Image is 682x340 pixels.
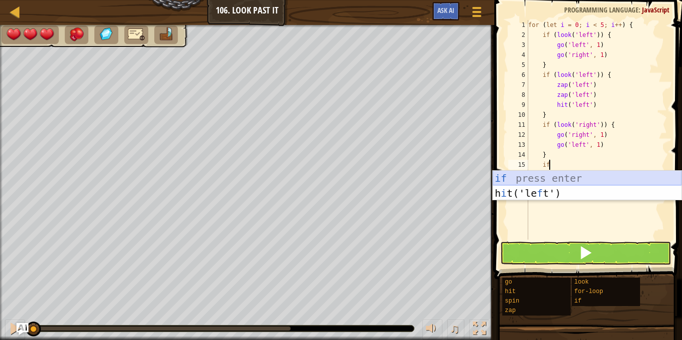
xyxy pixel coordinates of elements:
div: 16 [508,170,528,180]
span: look [574,279,589,286]
span: Programming language [564,5,639,14]
span: go [505,279,512,286]
button: Show game menu [464,2,489,25]
div: 9 [508,100,528,110]
div: 5 [508,60,528,70]
div: 15 [508,160,528,170]
div: 10 [508,110,528,120]
div: 14 [508,150,528,160]
div: 11 [508,120,528,130]
button: Shift+Enter: Run current code. [500,242,671,265]
button: Adjust volume [422,320,442,340]
span: spin [505,298,519,305]
span: ♫ [449,321,459,336]
button: Toggle fullscreen [469,320,489,340]
div: 13 [508,140,528,150]
button: ♫ [447,320,464,340]
span: hit [505,288,516,295]
div: 6 [508,70,528,80]
span: : [639,5,642,14]
div: 12 [508,130,528,140]
div: 1 [508,20,528,30]
span: for-loop [574,288,603,295]
span: zap [505,307,516,314]
li: Your hero must survive. [1,25,58,44]
div: 4 [508,50,528,60]
button: Ctrl + P: Pause [5,320,25,340]
li: Defeat the enemies. [65,25,89,44]
span: JavaScript [642,5,670,14]
div: 7 [508,80,528,90]
li: Only 16 lines of code [124,25,148,44]
li: Go to the raft. [154,25,178,44]
span: if [574,298,581,305]
div: 2 [508,30,528,40]
button: Ask AI [432,2,459,20]
li: Collect the gems. [94,25,118,44]
div: 8 [508,90,528,100]
button: Ask AI [16,323,28,335]
div: 3 [508,40,528,50]
span: Ask AI [437,5,454,15]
